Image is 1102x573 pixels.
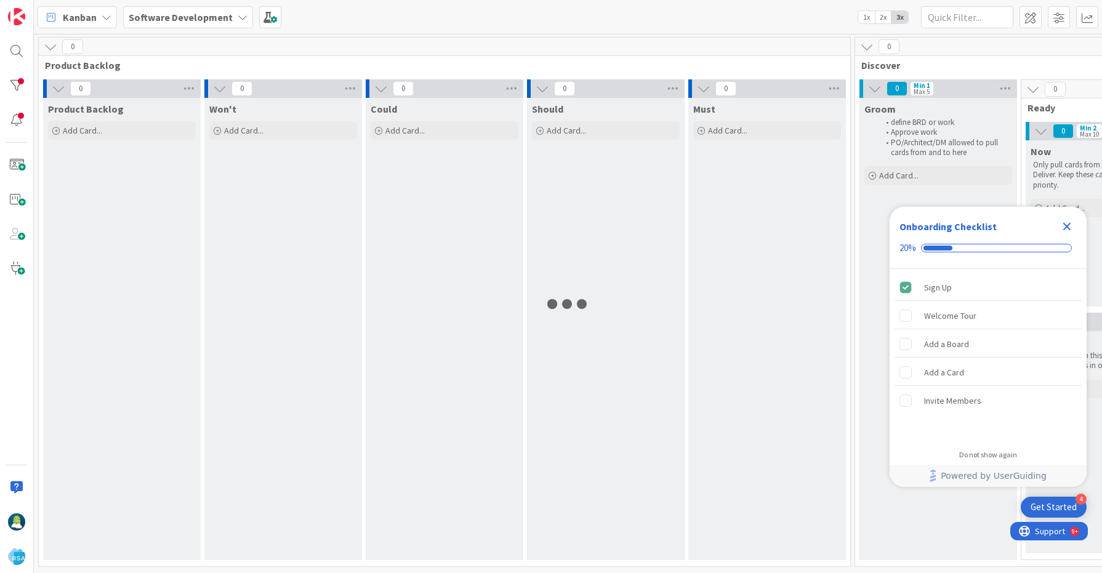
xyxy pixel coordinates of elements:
span: Should [532,103,563,115]
span: 2x [875,11,891,23]
div: Checklist items [890,269,1087,442]
div: 20% [899,242,916,254]
span: Add Card... [547,125,586,136]
div: Checklist Container [890,207,1087,487]
span: Add Card... [385,125,425,136]
span: Add Card... [879,170,919,181]
div: Max 5 [914,89,930,95]
span: Add Card... [224,125,263,136]
div: Close Checklist [1057,217,1077,236]
span: 0 [715,81,736,96]
li: Approve work [879,127,1010,137]
li: PO/Architect/DM allowed to pull cards from and to here [879,138,1010,158]
span: 0 [231,81,252,96]
div: Invite Members [924,393,981,408]
span: Powered by UserGuiding [941,468,1047,483]
div: Do not show again [959,450,1017,460]
img: RD [8,513,25,531]
span: Groom [864,103,896,115]
div: Welcome Tour is incomplete. [895,302,1082,329]
span: 0 [879,39,899,54]
div: Add a Board is incomplete. [895,331,1082,358]
span: 0 [887,81,907,96]
span: Add Card... [708,125,747,136]
span: Product Backlog [48,103,124,115]
span: Won't [209,103,236,115]
input: Quick Filter... [921,6,1013,28]
div: Add a Card is incomplete. [895,359,1082,386]
span: Must [693,103,715,115]
div: Min 1 [914,82,930,89]
span: Add Card... [63,125,102,136]
span: 0 [554,81,575,96]
span: 0 [62,39,83,54]
span: Add Card... [1045,202,1085,214]
span: 0 [70,81,91,96]
span: Support [25,2,55,17]
span: 0 [393,81,414,96]
b: Software Development [129,11,233,23]
div: Sign Up [924,280,952,295]
span: Now [1031,145,1051,158]
span: 0 [1053,124,1074,138]
div: 4 [1076,494,1087,505]
a: Powered by UserGuiding [896,465,1080,487]
span: Product Backlog [45,59,835,71]
span: Kanban [63,10,97,25]
li: define BRD or work [879,118,1010,127]
span: Could [371,103,397,115]
div: Open Get Started checklist, remaining modules: 4 [1021,497,1087,518]
span: 0 [1045,82,1066,97]
div: Add a Board [924,337,969,351]
div: Invite Members is incomplete. [895,387,1082,414]
img: avatar [8,548,25,565]
div: Get Started [1031,501,1077,513]
div: Onboarding Checklist [899,219,997,234]
div: Sign Up is complete. [895,274,1082,301]
div: Footer [890,465,1087,487]
span: 3x [891,11,908,23]
div: Add a Card [924,365,964,380]
img: Visit kanbanzone.com [8,8,25,25]
div: Min 2 [1080,125,1096,131]
div: Checklist progress: 20% [899,242,1077,254]
div: Welcome Tour [924,308,976,323]
span: 1x [858,11,875,23]
div: Max 10 [1080,131,1099,137]
div: 9+ [62,5,68,15]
